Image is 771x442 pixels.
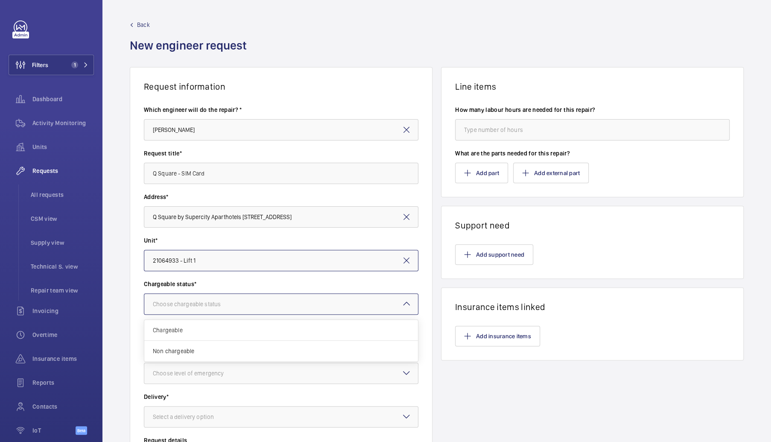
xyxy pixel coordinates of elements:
[144,119,418,141] input: Select engineer
[144,149,418,158] label: Request title*
[455,301,730,312] h1: Insurance items linked
[153,369,245,378] div: Choose level of emergency
[144,193,418,201] label: Address*
[31,190,94,199] span: All requests
[76,426,87,435] span: Beta
[513,163,589,183] button: Add external part
[31,238,94,247] span: Supply view
[32,402,94,411] span: Contacts
[32,143,94,151] span: Units
[31,262,94,271] span: Technical S. view
[144,280,418,288] label: Chargeable status*
[455,163,508,183] button: Add part
[144,163,418,184] input: Type request title
[144,392,418,401] label: Delivery*
[144,105,418,114] label: Which engineer will do the repair? *
[153,413,235,421] div: Select a delivery option
[144,250,418,271] input: Enter unit
[144,81,418,92] h1: Request information
[71,61,78,68] span: 1
[32,354,94,363] span: Insurance items
[32,167,94,175] span: Requests
[32,307,94,315] span: Invoicing
[455,244,533,265] button: Add support need
[32,378,94,387] span: Reports
[455,119,730,141] input: Type number of hours
[455,220,730,231] h1: Support need
[455,105,730,114] label: How many labour hours are needed for this repair?
[9,55,94,75] button: Filters1
[32,331,94,339] span: Overtime
[31,286,94,295] span: Repair team view
[32,61,48,69] span: Filters
[144,206,418,228] input: Enter address
[455,81,730,92] h1: Line items
[32,95,94,103] span: Dashboard
[137,20,150,29] span: Back
[130,38,252,67] h1: New engineer request
[144,236,418,245] label: Unit*
[153,347,409,355] span: Non chargeable
[455,326,540,346] button: Add insurance items
[144,319,418,362] ng-dropdown-panel: Options list
[32,426,76,435] span: IoT
[153,326,409,334] span: Chargeable
[31,214,94,223] span: CSM view
[153,300,242,308] div: Choose chargeable status
[455,149,730,158] label: What are the parts needed for this repair?
[32,119,94,127] span: Activity Monitoring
